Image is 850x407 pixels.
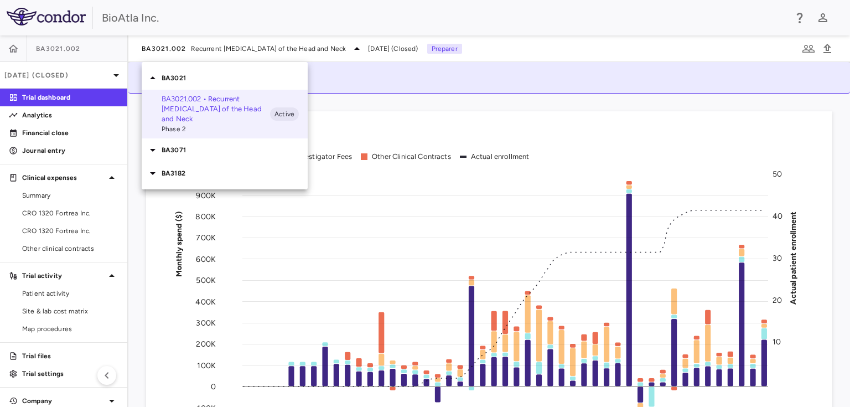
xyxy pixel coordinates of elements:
[162,168,308,178] p: BA3182
[142,162,308,185] div: BA3182
[270,109,299,119] span: Active
[162,73,308,83] p: BA3021
[162,145,308,155] p: BA3071
[142,66,308,90] div: BA3021
[162,124,270,134] span: Phase 2
[142,138,308,162] div: BA3071
[142,90,308,138] div: BA3021.002 • Recurrent [MEDICAL_DATA] of the Head and NeckPhase 2Active
[162,94,270,124] p: BA3021.002 • Recurrent [MEDICAL_DATA] of the Head and Neck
